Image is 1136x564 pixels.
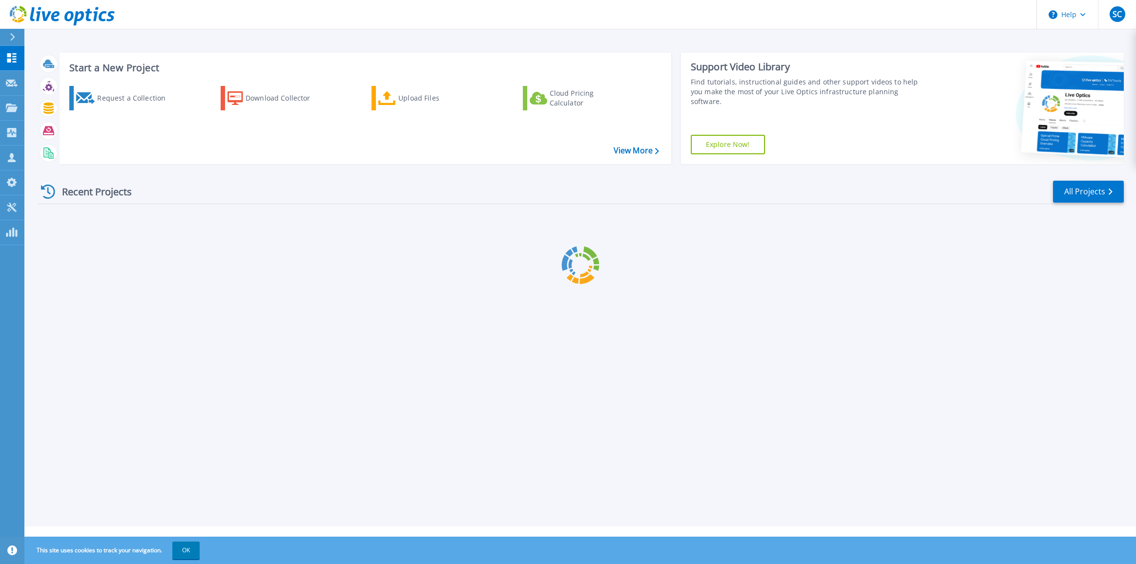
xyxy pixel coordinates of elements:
[550,88,628,108] div: Cloud Pricing Calculator
[69,63,659,73] h3: Start a New Project
[172,542,200,559] button: OK
[246,88,324,108] div: Download Collector
[372,86,480,110] a: Upload Files
[221,86,330,110] a: Download Collector
[1053,181,1124,203] a: All Projects
[691,77,919,106] div: Find tutorials, instructional guides and other support videos to help you make the most of your L...
[691,61,919,73] div: Support Video Library
[614,146,659,155] a: View More
[523,86,632,110] a: Cloud Pricing Calculator
[1113,10,1122,18] span: SC
[27,542,200,559] span: This site uses cookies to track your navigation.
[69,86,178,110] a: Request a Collection
[691,135,765,154] a: Explore Now!
[398,88,476,108] div: Upload Files
[97,88,175,108] div: Request a Collection
[38,180,145,204] div: Recent Projects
